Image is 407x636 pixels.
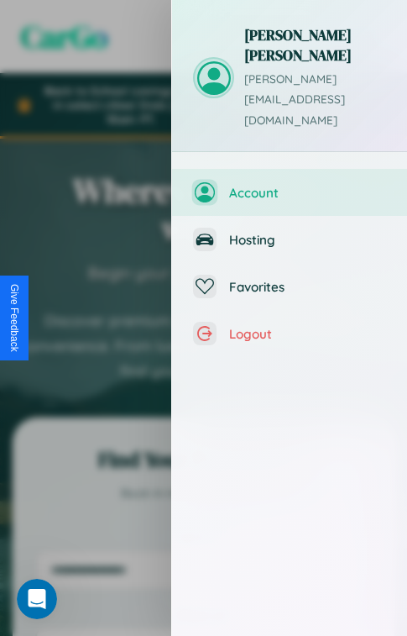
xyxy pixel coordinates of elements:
span: Logout [229,326,386,342]
p: [PERSON_NAME][EMAIL_ADDRESS][DOMAIN_NAME] [244,69,386,130]
span: Hosting [229,232,386,248]
iframe: Intercom live chat [17,579,57,619]
button: Hosting [172,216,407,263]
button: Logout [172,310,407,357]
span: Account [229,185,386,201]
button: Account [172,169,407,216]
div: Give Feedback [8,284,20,352]
h3: [PERSON_NAME] [PERSON_NAME] [244,25,386,66]
button: Favorites [172,263,407,310]
span: Favorites [229,279,386,295]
